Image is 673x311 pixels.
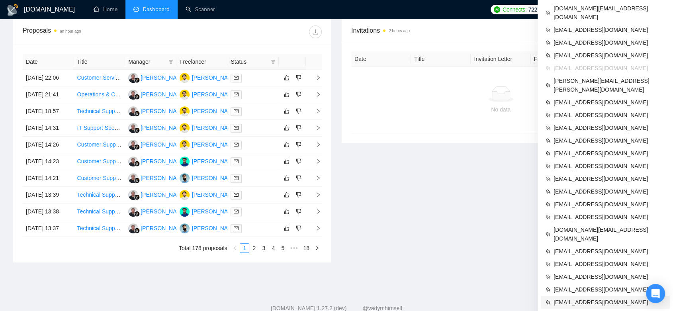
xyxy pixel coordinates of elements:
li: 18 [300,243,312,253]
img: HM [180,106,190,116]
span: team [546,125,550,130]
button: like [282,73,292,82]
span: right [309,209,321,214]
td: Customer Support Specialist - Remote (Fintech) [74,153,125,170]
a: 18 [301,244,312,252]
td: IT Support Specialist for Hardware, Software, and Network Issues [74,120,125,137]
a: 1 [240,244,249,252]
span: team [546,189,550,194]
a: US[PERSON_NAME] [180,174,238,181]
div: [PERSON_NAME] [141,157,186,166]
div: [PERSON_NAME] [141,190,186,199]
span: [EMAIL_ADDRESS][DOMAIN_NAME] [554,187,665,196]
span: team [546,249,550,254]
img: HM [180,123,190,133]
th: Manager [125,54,176,70]
span: dislike [296,74,301,81]
span: like [284,225,290,231]
div: [PERSON_NAME] [141,73,186,82]
span: mail [234,75,239,80]
span: filter [168,59,173,64]
span: dislike [296,175,301,181]
a: Customer Support Specialist - Remote (Fintech) [77,141,196,148]
time: an hour ago [60,29,81,33]
a: RS[PERSON_NAME] [128,141,186,147]
td: [DATE] 13:39 [23,187,74,203]
span: dislike [296,158,301,164]
div: [PERSON_NAME] [141,90,186,99]
span: mail [234,176,239,180]
span: [EMAIL_ADDRESS][DOMAIN_NAME] [554,123,665,132]
img: RS [128,106,138,116]
a: Customer Service Agent for E-commerce Brand [77,74,195,81]
img: gigradar-bm.png [134,127,140,133]
img: AM [180,156,190,166]
span: dislike [296,192,301,198]
img: RS [128,190,138,200]
span: [EMAIL_ADDRESS][DOMAIN_NAME] [554,272,665,281]
span: mail [234,159,239,164]
div: [PERSON_NAME] [192,73,238,82]
span: [EMAIL_ADDRESS][DOMAIN_NAME] [554,149,665,158]
td: Technical Support Lead [74,203,125,220]
span: mail [234,209,239,214]
a: RS[PERSON_NAME] [128,124,186,131]
img: gigradar-bm.png [134,111,140,116]
a: AM[PERSON_NAME] [180,158,238,164]
div: [PERSON_NAME] [192,174,238,182]
span: like [284,74,290,81]
img: HM [180,140,190,150]
span: Dashboard [143,6,170,13]
span: mail [234,92,239,97]
img: HM [180,90,190,100]
div: [PERSON_NAME] [192,157,238,166]
span: team [546,138,550,143]
a: 3 [259,244,268,252]
a: Operations & Customer Support Assistant (Flexible, Remote, ~10 hrs/week) [77,91,264,98]
span: like [284,91,290,98]
span: team [546,83,550,88]
span: team [546,274,550,279]
td: Customer Service Agent for E-commerce Brand [74,70,125,86]
button: dislike [294,90,303,99]
span: like [284,175,290,181]
img: gigradar-bm.png [134,161,140,166]
div: [PERSON_NAME] [141,224,186,233]
span: team [546,202,550,207]
img: logo [6,4,19,16]
span: right [309,158,321,164]
span: dislike [296,125,301,131]
div: [PERSON_NAME] [141,140,186,149]
img: RS [128,90,138,100]
button: dislike [294,207,303,216]
img: RS [128,156,138,166]
button: like [282,156,292,166]
img: US [180,173,190,183]
span: filter [167,56,175,68]
td: [DATE] 13:38 [23,203,74,220]
span: filter [271,59,276,64]
span: left [233,246,237,250]
img: gigradar-bm.png [134,77,140,83]
td: [DATE] 14:31 [23,120,74,137]
td: [DATE] 21:41 [23,86,74,103]
span: team [546,66,550,70]
button: dislike [294,190,303,200]
a: 2 [250,244,258,252]
button: like [282,173,292,183]
li: Total 178 proposals [179,243,227,253]
span: [EMAIL_ADDRESS][DOMAIN_NAME] [554,111,665,119]
div: [PERSON_NAME] [192,123,238,132]
span: mail [234,142,239,147]
a: Technical Support Lead [77,225,135,231]
img: RS [128,223,138,233]
span: [EMAIL_ADDRESS][DOMAIN_NAME] [554,64,665,72]
span: [EMAIL_ADDRESS][DOMAIN_NAME] [554,162,665,170]
img: upwork-logo.png [494,6,500,13]
div: [PERSON_NAME] [192,140,238,149]
span: filter [269,56,277,68]
img: US [180,223,190,233]
button: like [282,123,292,133]
a: US[PERSON_NAME] [180,225,238,231]
li: 4 [268,243,278,253]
